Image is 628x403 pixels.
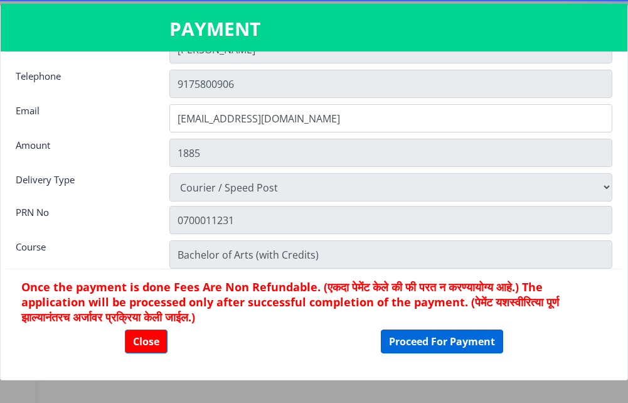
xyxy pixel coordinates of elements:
button: Close [125,330,168,353]
input: Email [169,104,612,132]
input: Amount [169,139,612,167]
h3: PAYMENT [169,16,459,41]
input: Telephone [169,70,612,98]
div: PRN No [6,206,160,231]
div: Email [6,104,160,129]
button: Proceed For Payment [381,330,503,353]
div: Course [6,240,160,266]
h6: Once the payment is done Fees Are Non Refundable. (एकदा पेमेंट केले की फी परत न करण्यायोग्य आहे.)... [21,279,607,325]
div: Delivery Type [6,173,160,198]
div: Amount [6,139,160,164]
div: Telephone [6,70,160,95]
input: Zipcode [169,240,612,269]
input: Zipcode [169,206,612,234]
